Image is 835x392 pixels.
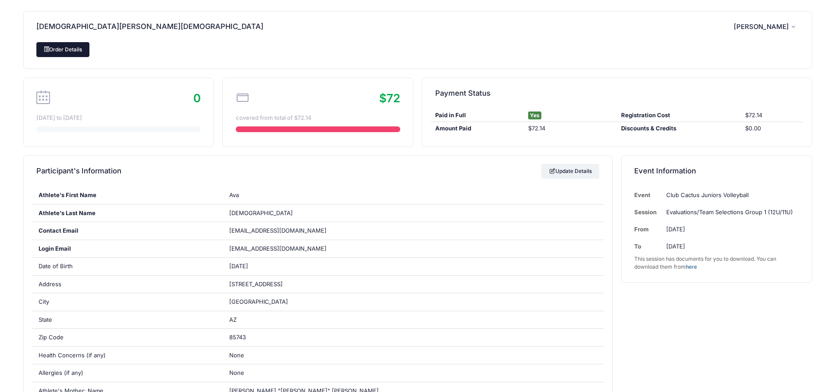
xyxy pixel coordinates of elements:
div: $72.14 [741,111,803,120]
div: covered from total of $72.14 [236,114,400,122]
td: Event [634,187,662,204]
span: [PERSON_NAME] [734,23,789,31]
span: $72 [379,91,400,105]
span: [DATE] [229,263,248,270]
td: Evaluations/Team Selections Group 1 (12U/11U) [662,204,799,221]
td: Club Cactus Juniors Volleyball [662,187,799,204]
span: [GEOGRAPHIC_DATA] [229,298,288,305]
a: here [686,263,697,270]
span: None [229,369,244,376]
a: Update Details [541,164,600,179]
span: None [229,352,244,359]
div: Amount Paid [431,124,524,133]
div: Login Email [32,240,223,258]
td: Session [634,204,662,221]
div: Registration Cost [617,111,741,120]
div: $72.14 [524,124,617,133]
div: Paid in Full [431,111,524,120]
span: [DEMOGRAPHIC_DATA] [229,209,293,216]
div: Discounts & Credits [617,124,741,133]
h4: Payment Status [435,81,490,106]
div: City [32,293,223,311]
div: Allergies (if any) [32,364,223,382]
span: [STREET_ADDRESS] [229,281,283,288]
span: [EMAIL_ADDRESS][DOMAIN_NAME] [229,245,339,253]
h4: [DEMOGRAPHIC_DATA][PERSON_NAME][DEMOGRAPHIC_DATA] [36,14,263,40]
td: [DATE] [662,238,799,255]
div: Health Concerns (if any) [32,347,223,364]
div: Contact Email [32,222,223,240]
div: [DATE] to [DATE] [36,114,201,122]
span: AZ [229,316,237,323]
div: Address [32,276,223,293]
h4: Participant's Information [36,159,121,184]
td: From [634,221,662,238]
h4: Event Information [634,159,696,184]
a: Order Details [36,42,90,57]
span: 0 [193,91,201,105]
div: Zip Code [32,329,223,346]
span: Ava [229,191,239,198]
div: Athlete's Last Name [32,205,223,222]
span: 85743 [229,334,246,341]
div: $0.00 [741,124,803,133]
td: To [634,238,662,255]
div: State [32,311,223,329]
div: Athlete's First Name [32,187,223,204]
span: Yes [528,111,541,119]
button: [PERSON_NAME] [734,17,799,37]
div: Date of Birth [32,258,223,275]
td: [DATE] [662,221,799,238]
div: This session has documents for you to download. You can download them from [634,255,799,271]
span: [EMAIL_ADDRESS][DOMAIN_NAME] [229,227,327,234]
